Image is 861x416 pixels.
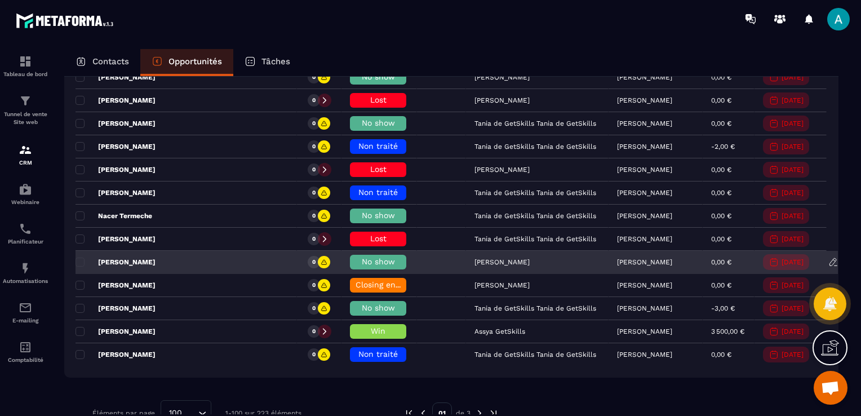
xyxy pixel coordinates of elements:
[76,350,156,359] p: [PERSON_NAME]
[19,340,32,354] img: accountant
[711,73,731,81] p: 0,00 €
[362,303,395,312] span: No show
[362,118,395,127] span: No show
[92,56,129,67] p: Contacts
[3,317,48,324] p: E-mailing
[617,258,672,266] p: [PERSON_NAME]
[76,142,156,151] p: [PERSON_NAME]
[617,328,672,335] p: [PERSON_NAME]
[782,235,804,243] p: [DATE]
[711,120,731,127] p: 0,00 €
[3,71,48,77] p: Tableau de bord
[617,166,672,174] p: [PERSON_NAME]
[782,96,804,104] p: [DATE]
[312,96,316,104] p: 0
[233,49,301,76] a: Tâches
[76,96,156,105] p: [PERSON_NAME]
[16,10,117,31] img: logo
[76,188,156,197] p: [PERSON_NAME]
[19,222,32,236] img: scheduler
[782,166,804,174] p: [DATE]
[358,188,398,197] span: Non traité
[3,46,48,86] a: formationformationTableau de bord
[19,94,32,108] img: formation
[370,95,387,104] span: Lost
[711,281,731,289] p: 0,00 €
[3,110,48,126] p: Tunnel de vente Site web
[370,165,387,174] span: Lost
[3,214,48,253] a: schedulerschedulerPlanificateur
[711,235,731,243] p: 0,00 €
[362,257,395,266] span: No show
[617,73,672,81] p: [PERSON_NAME]
[711,351,731,359] p: 0,00 €
[3,357,48,363] p: Comptabilité
[312,281,316,289] p: 0
[782,351,804,359] p: [DATE]
[3,332,48,371] a: accountantaccountantComptabilité
[3,86,48,135] a: formationformationTunnel de vente Site web
[19,143,32,157] img: formation
[312,73,316,81] p: 0
[312,212,316,220] p: 0
[617,143,672,151] p: [PERSON_NAME]
[312,351,316,359] p: 0
[76,258,156,267] p: [PERSON_NAME]
[711,143,735,151] p: -2,00 €
[3,278,48,284] p: Automatisations
[711,212,731,220] p: 0,00 €
[711,189,731,197] p: 0,00 €
[3,160,48,166] p: CRM
[76,119,156,128] p: [PERSON_NAME]
[782,143,804,151] p: [DATE]
[617,304,672,312] p: [PERSON_NAME]
[362,72,395,81] span: No show
[76,304,156,313] p: [PERSON_NAME]
[3,293,48,332] a: emailemailE-mailing
[312,189,316,197] p: 0
[782,189,804,197] p: [DATE]
[312,166,316,174] p: 0
[76,211,152,220] p: Nacer Termeche
[76,165,156,174] p: [PERSON_NAME]
[711,328,744,335] p: 3 500,00 €
[358,141,398,151] span: Non traité
[617,351,672,359] p: [PERSON_NAME]
[168,56,222,67] p: Opportunités
[356,280,420,289] span: Closing en cours
[76,327,156,336] p: [PERSON_NAME]
[261,56,290,67] p: Tâches
[312,120,316,127] p: 0
[371,326,385,335] span: Win
[140,49,233,76] a: Opportunités
[370,234,387,243] span: Lost
[782,281,804,289] p: [DATE]
[19,183,32,196] img: automations
[617,281,672,289] p: [PERSON_NAME]
[617,96,672,104] p: [PERSON_NAME]
[76,73,156,82] p: [PERSON_NAME]
[711,96,731,104] p: 0,00 €
[3,238,48,245] p: Planificateur
[19,55,32,68] img: formation
[312,235,316,243] p: 0
[782,328,804,335] p: [DATE]
[19,301,32,315] img: email
[711,166,731,174] p: 0,00 €
[3,253,48,293] a: automationsautomationsAutomatisations
[312,328,316,335] p: 0
[617,120,672,127] p: [PERSON_NAME]
[782,73,804,81] p: [DATE]
[711,258,731,266] p: 0,00 €
[782,304,804,312] p: [DATE]
[711,304,735,312] p: -3,00 €
[312,143,316,151] p: 0
[782,120,804,127] p: [DATE]
[617,235,672,243] p: [PERSON_NAME]
[358,349,398,359] span: Non traité
[312,304,316,312] p: 0
[782,258,804,266] p: [DATE]
[617,189,672,197] p: [PERSON_NAME]
[3,199,48,205] p: Webinaire
[64,49,140,76] a: Contacts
